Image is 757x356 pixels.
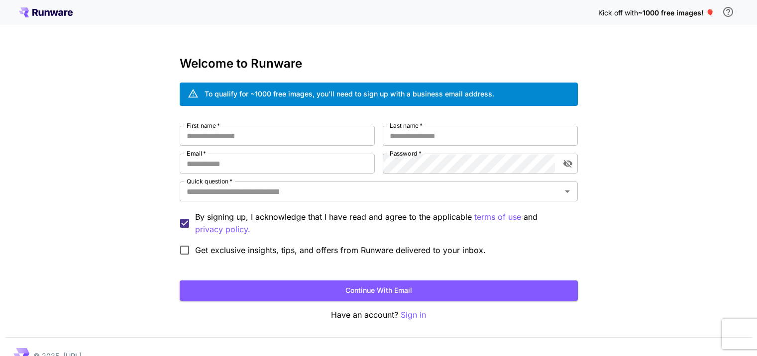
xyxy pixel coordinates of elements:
button: In order to qualify for free credit, you need to sign up with a business email address and click ... [718,2,738,22]
p: Have an account? [180,309,578,321]
p: privacy policy. [195,223,250,236]
button: Open [560,184,574,198]
span: ~1000 free images! 🎈 [638,8,714,17]
button: Continue with email [180,280,578,301]
p: By signing up, I acknowledge that I have read and agree to the applicable and [195,211,570,236]
button: By signing up, I acknowledge that I have read and agree to the applicable terms of use and [195,223,250,236]
label: Password [390,149,422,158]
h3: Welcome to Runware [180,57,578,71]
div: To qualify for ~1000 free images, you’ll need to sign up with a business email address. [205,89,494,99]
label: Last name [390,121,423,130]
label: Email [187,149,206,158]
span: Get exclusive insights, tips, and offers from Runware delivered to your inbox. [195,244,486,256]
button: Sign in [401,309,426,321]
label: First name [187,121,220,130]
span: Kick off with [598,8,638,17]
label: Quick question [187,177,232,185]
button: toggle password visibility [559,155,577,173]
button: By signing up, I acknowledge that I have read and agree to the applicable and privacy policy. [474,211,521,223]
p: terms of use [474,211,521,223]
